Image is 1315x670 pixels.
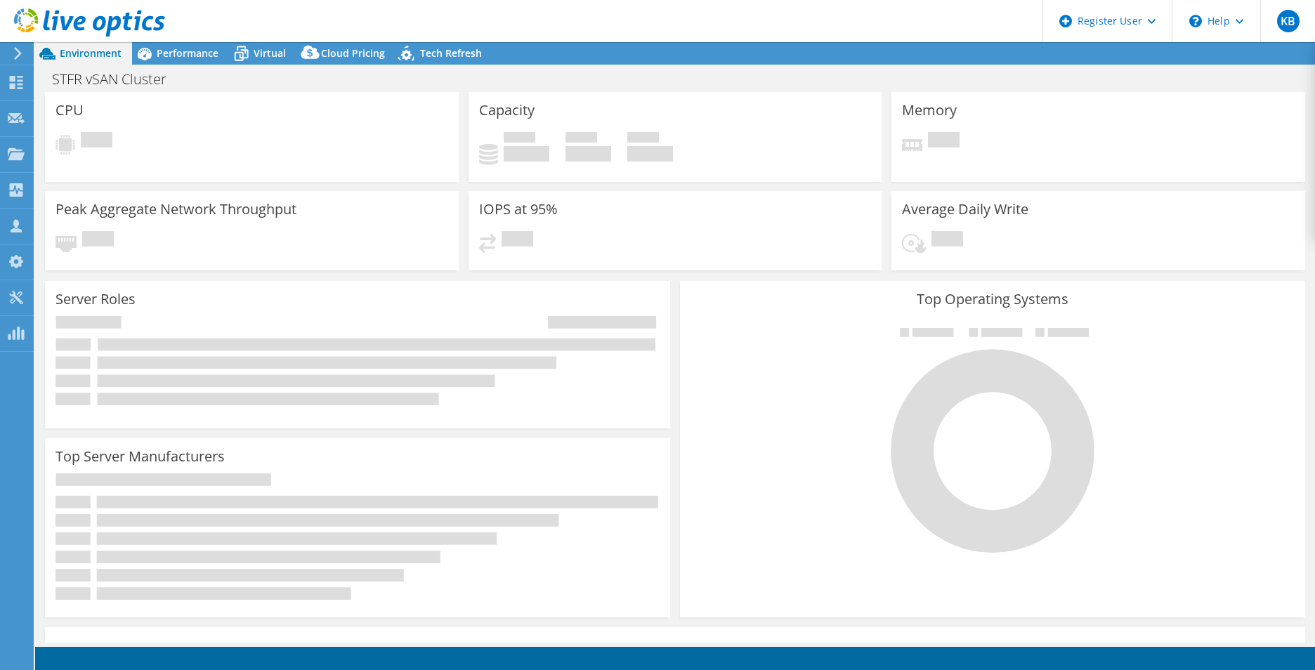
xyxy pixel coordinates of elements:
[55,202,296,217] h3: Peak Aggregate Network Throughput
[1277,10,1300,32] span: KB
[565,146,611,162] h4: 0 GiB
[1189,15,1202,27] svg: \n
[82,231,114,250] span: Pending
[928,132,960,151] span: Pending
[902,202,1028,217] h3: Average Daily Write
[254,46,286,60] span: Virtual
[55,449,225,464] h3: Top Server Manufacturers
[321,46,385,60] span: Cloud Pricing
[81,132,112,151] span: Pending
[46,72,188,87] h1: STFR vSAN Cluster
[627,146,673,162] h4: 0 GiB
[565,132,597,146] span: Free
[502,231,533,250] span: Pending
[504,132,535,146] span: Used
[504,146,549,162] h4: 0 GiB
[420,46,482,60] span: Tech Refresh
[902,103,957,118] h3: Memory
[60,46,122,60] span: Environment
[479,202,558,217] h3: IOPS at 95%
[691,291,1295,307] h3: Top Operating Systems
[479,103,535,118] h3: Capacity
[931,231,963,250] span: Pending
[157,46,218,60] span: Performance
[627,132,659,146] span: Total
[55,291,136,307] h3: Server Roles
[55,103,84,118] h3: CPU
